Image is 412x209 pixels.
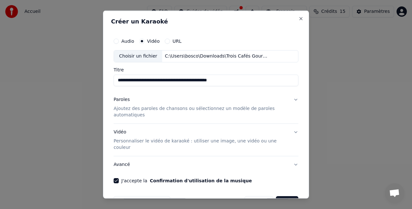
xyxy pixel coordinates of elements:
label: Titre [114,67,298,72]
button: J'accepte la [150,178,252,183]
button: ParolesAjoutez des paroles de chansons ou sélectionnez un modèle de paroles automatiques [114,91,298,123]
label: J'accepte la [121,178,252,183]
button: VidéoPersonnaliser le vidéo de karaoké : utiliser une image, une vidéo ou une couleur [114,123,298,156]
div: Paroles [114,96,130,103]
div: Vidéo [114,129,288,150]
div: C:\Users\bosco\Downloads\Trois Cafés Gourmands - À nos souvenirs [Clip officiel].mp4 [162,53,272,59]
button: Avancé [114,156,298,173]
p: Ajoutez des paroles de chansons ou sélectionnez un modèle de paroles automatiques [114,105,288,118]
p: Personnaliser le vidéo de karaoké : utiliser une image, une vidéo ou une couleur [114,138,288,150]
label: Vidéo [147,39,160,43]
label: URL [173,39,182,43]
label: Audio [121,39,134,43]
h2: Créer un Karaoké [111,19,301,24]
div: Choisir un fichier [114,50,162,62]
button: Créer [276,196,298,207]
button: Annuler [245,196,273,207]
